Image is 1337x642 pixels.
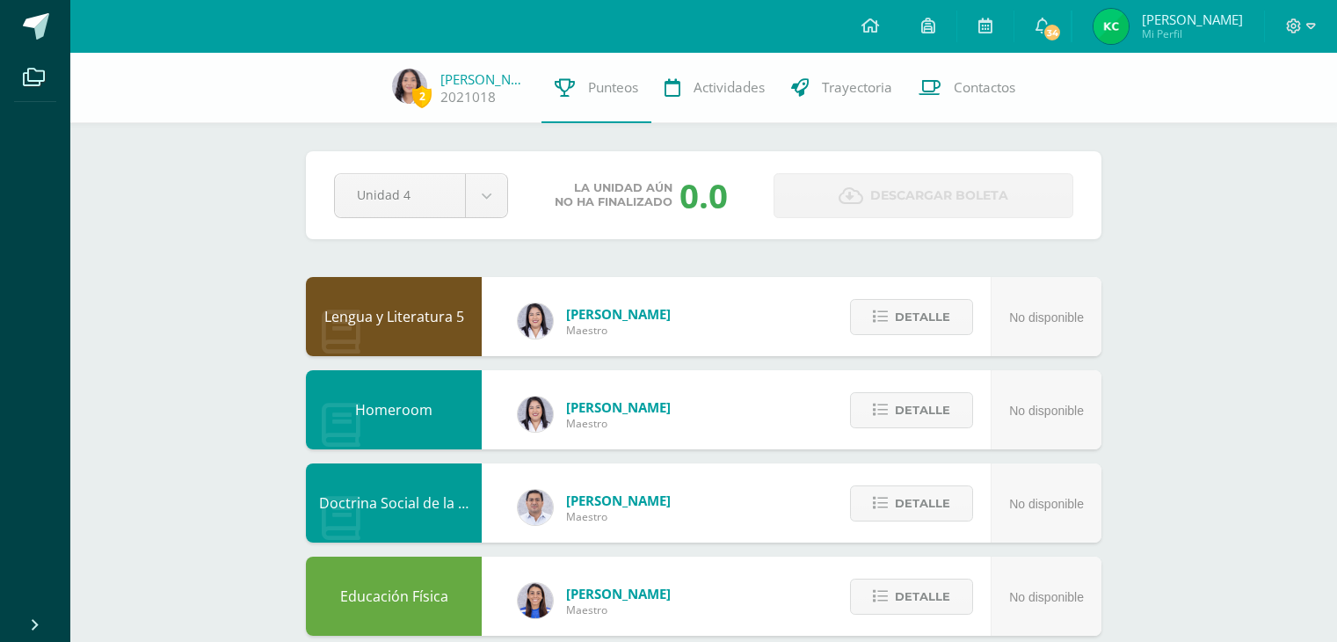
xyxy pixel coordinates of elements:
[518,303,553,339] img: fd1196377973db38ffd7ffd912a4bf7e.png
[588,78,638,97] span: Punteos
[895,487,950,520] span: Detalle
[541,53,651,123] a: Punteos
[518,397,553,432] img: fd1196377973db38ffd7ffd912a4bf7e.png
[1009,497,1084,511] span: No disponible
[850,579,973,615] button: Detalle
[905,53,1028,123] a: Contactos
[306,277,482,356] div: Lengua y Literatura 5
[895,301,950,333] span: Detalle
[679,172,728,218] div: 0.0
[412,85,432,107] span: 2
[694,78,765,97] span: Actividades
[822,78,892,97] span: Trayectoria
[566,305,671,323] span: [PERSON_NAME]
[392,69,427,104] img: 6be5a4e3db0b8a49161eb5c2d5f83f91.png
[850,485,973,522] button: Detalle
[1009,404,1084,418] span: No disponible
[895,580,950,613] span: Detalle
[518,583,553,618] img: 0eea5a6ff783132be5fd5ba128356f6f.png
[778,53,905,123] a: Trayectoria
[440,70,528,88] a: [PERSON_NAME]
[566,585,671,602] span: [PERSON_NAME]
[566,492,671,509] span: [PERSON_NAME]
[518,490,553,525] img: 15aaa72b904403ebb7ec886ca542c491.png
[954,78,1015,97] span: Contactos
[555,181,672,209] span: La unidad aún no ha finalizado
[895,394,950,427] span: Detalle
[306,370,482,449] div: Homeroom
[1142,26,1243,41] span: Mi Perfil
[870,174,1008,217] span: Descargar boleta
[566,602,671,617] span: Maestro
[1043,23,1062,42] span: 34
[1009,590,1084,604] span: No disponible
[566,416,671,431] span: Maestro
[440,88,496,106] a: 2021018
[566,509,671,524] span: Maestro
[566,323,671,338] span: Maestro
[306,557,482,636] div: Educación Física
[651,53,778,123] a: Actividades
[306,463,482,543] div: Doctrina Social de la Iglesia
[566,398,671,416] span: [PERSON_NAME]
[1094,9,1129,44] img: 1cb5b66a2bdc2107615d7c65ab6563a9.png
[850,299,973,335] button: Detalle
[1009,310,1084,325] span: No disponible
[850,392,973,428] button: Detalle
[357,174,443,215] span: Unidad 4
[1142,11,1243,28] span: [PERSON_NAME]
[335,174,507,217] a: Unidad 4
